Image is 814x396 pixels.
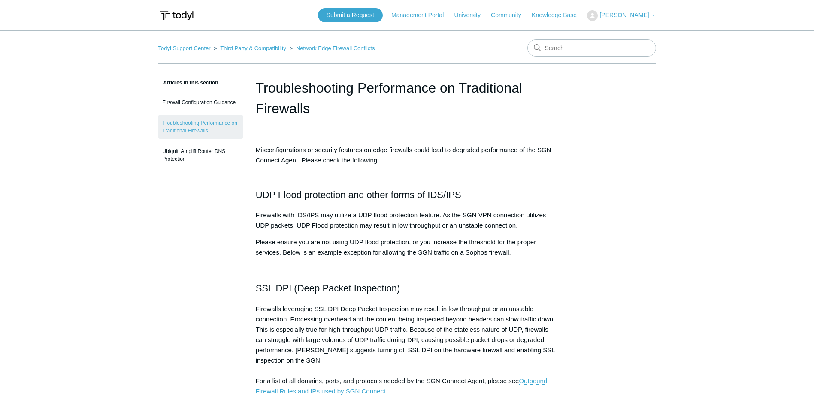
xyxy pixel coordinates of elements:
[158,94,243,111] a: Firewall Configuration Guidance
[256,78,559,119] h1: Troubleshooting Performance on Traditional Firewalls
[391,11,452,20] a: Management Portal
[599,12,649,18] span: [PERSON_NAME]
[288,45,375,51] li: Network Edge Firewall Conflicts
[256,172,559,202] h2: UDP Flood protection and other forms of IDS/IPS
[158,8,195,24] img: Todyl Support Center Help Center home page
[532,11,585,20] a: Knowledge Base
[256,210,559,231] p: Firewalls with IDS/IPS may utilize a UDP flood protection feature. As the SGN VPN connection util...
[158,115,243,139] a: Troubleshooting Performance on Traditional Firewalls
[256,145,559,165] p: Misconfigurations or security features on edge firewalls could lead to degraded performance of th...
[158,80,218,86] span: Articles in this section
[220,45,286,51] a: Third Party & Compatibility
[318,8,383,22] a: Submit a Request
[256,281,559,296] h2: SSL DPI (Deep Packet Inspection)
[158,45,211,51] a: Todyl Support Center
[212,45,288,51] li: Third Party & Compatibility
[158,143,243,167] a: Ubiquiti Amplifi Router DNS Protection
[454,11,489,20] a: University
[527,39,656,57] input: Search
[587,10,656,21] button: [PERSON_NAME]
[256,237,559,258] p: Please ensure you are not using UDP flood protection, or you increase the threshold for the prope...
[491,11,530,20] a: Community
[256,377,548,395] a: Outbound Firewall Rules and IPs used by SGN Connect
[296,45,375,51] a: Network Edge Firewall Conflicts
[158,45,212,51] li: Todyl Support Center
